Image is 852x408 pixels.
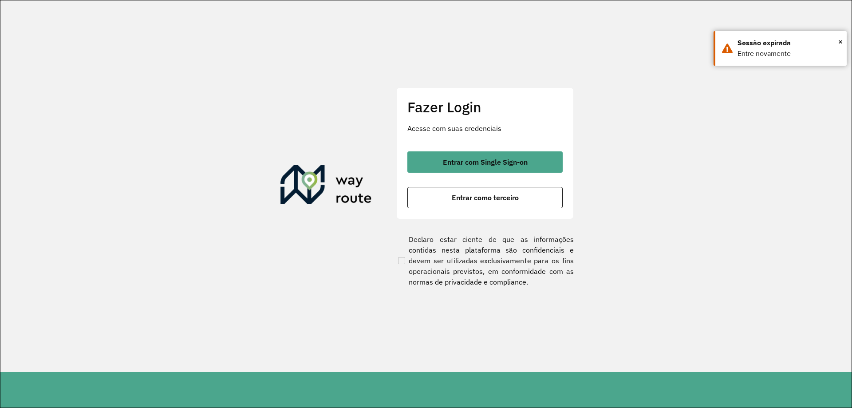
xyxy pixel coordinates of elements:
p: Acesse com suas credenciais [407,123,563,134]
div: Entre novamente [738,48,840,59]
div: Sessão expirada [738,38,840,48]
span: Entrar como terceiro [452,194,519,201]
button: button [407,151,563,173]
button: Close [838,35,843,48]
span: Entrar com Single Sign-on [443,158,528,166]
h2: Fazer Login [407,99,563,115]
button: button [407,187,563,208]
span: × [838,35,843,48]
img: Roteirizador AmbevTech [280,165,372,208]
label: Declaro estar ciente de que as informações contidas nesta plataforma são confidenciais e devem se... [396,234,574,287]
